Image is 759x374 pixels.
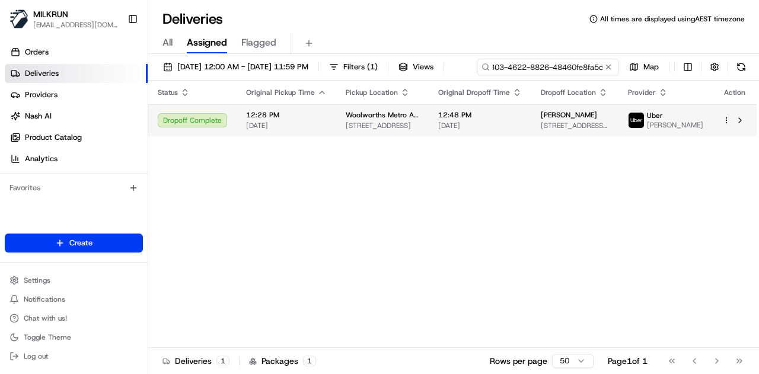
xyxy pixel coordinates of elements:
button: Log out [5,348,143,365]
h1: Deliveries [162,9,223,28]
span: Product Catalog [25,132,82,143]
div: Action [722,88,747,97]
span: All times are displayed using AEST timezone [600,14,745,24]
span: Pickup Location [346,88,398,97]
span: Providers [25,89,58,100]
p: Rows per page [490,355,547,367]
span: Chat with us! [24,314,67,323]
span: Orders [25,47,49,57]
button: Create [5,234,143,252]
div: Page 1 of 1 [608,355,648,367]
span: [STREET_ADDRESS][PERSON_NAME] [541,121,609,130]
span: Settings [24,276,50,285]
span: 12:48 PM [438,110,522,120]
span: Original Pickup Time [246,88,315,97]
span: 12:28 PM [246,110,327,120]
button: Filters(1) [324,59,383,75]
img: MILKRUN [9,9,28,28]
span: Status [158,88,178,97]
span: Filters [343,62,378,72]
span: Woolworths Metro AU - [GEOGRAPHIC_DATA] West CNV [346,110,419,120]
button: Map [624,59,664,75]
input: Type to search [477,59,619,75]
button: Settings [5,272,143,289]
span: Assigned [187,36,227,50]
a: Product Catalog [5,128,148,147]
span: [DATE] [438,121,522,130]
div: Favorites [5,178,143,197]
button: MILKRUNMILKRUN[EMAIL_ADDRESS][DOMAIN_NAME] [5,5,123,33]
span: [DATE] [246,121,327,130]
span: Deliveries [25,68,59,79]
span: Create [69,238,93,248]
div: Deliveries [162,355,229,367]
button: Toggle Theme [5,329,143,346]
span: [DATE] 12:00 AM - [DATE] 11:59 PM [177,62,308,72]
span: Toggle Theme [24,333,71,342]
span: Analytics [25,154,58,164]
button: Notifications [5,291,143,308]
span: Uber [647,111,663,120]
button: [DATE] 12:00 AM - [DATE] 11:59 PM [158,59,314,75]
button: Views [393,59,439,75]
span: Map [643,62,659,72]
a: Orders [5,43,148,62]
span: Views [413,62,433,72]
button: Refresh [733,59,750,75]
span: Provider [628,88,656,97]
span: ( 1 ) [367,62,378,72]
span: Notifications [24,295,65,304]
div: Packages [249,355,316,367]
span: Original Dropoff Time [438,88,510,97]
button: Chat with us! [5,310,143,327]
a: Deliveries [5,64,148,83]
div: 1 [216,356,229,366]
span: Log out [24,351,48,361]
span: Flagged [241,36,276,50]
span: [STREET_ADDRESS] [346,121,419,130]
span: [PERSON_NAME] [647,120,703,130]
a: Analytics [5,149,148,168]
span: Nash AI [25,111,52,122]
button: MILKRUN [33,8,68,20]
a: Providers [5,85,148,104]
span: Dropoff Location [541,88,596,97]
span: [PERSON_NAME] [541,110,597,120]
span: All [162,36,173,50]
button: [EMAIL_ADDRESS][DOMAIN_NAME] [33,20,118,30]
img: uber-new-logo.jpeg [629,113,644,128]
a: Nash AI [5,107,148,126]
div: 1 [303,356,316,366]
